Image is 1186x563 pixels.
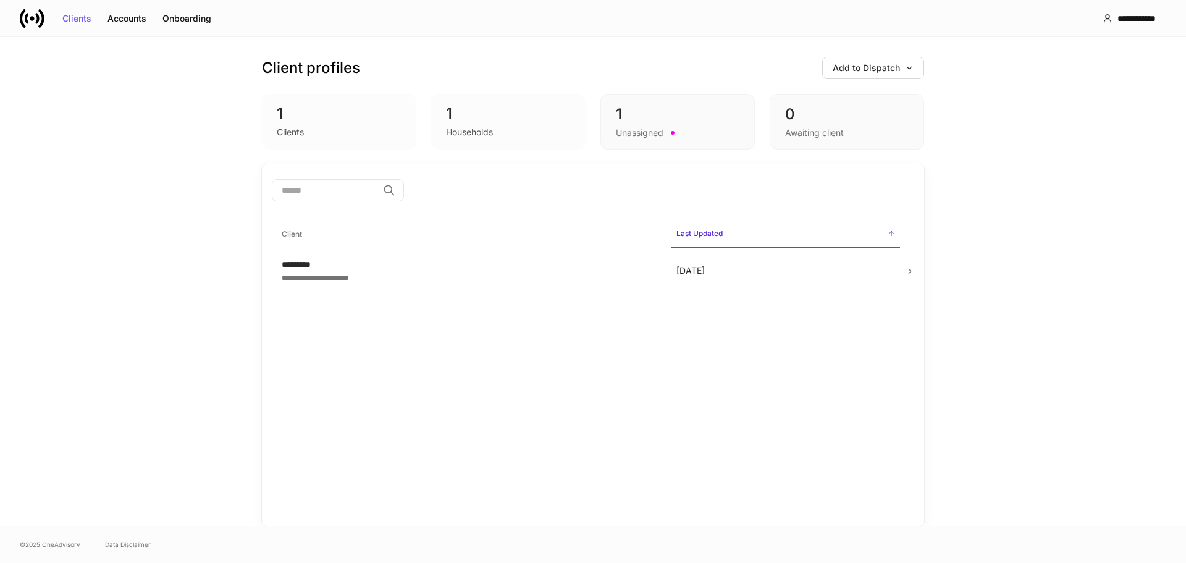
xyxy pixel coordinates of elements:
p: [DATE] [676,265,895,277]
h6: Client [282,228,302,240]
div: 1 [446,104,571,124]
div: 1 [616,104,739,124]
button: Onboarding [154,9,219,28]
span: Last Updated [671,221,900,248]
div: Add to Dispatch [833,64,914,72]
div: Unassigned [616,127,663,139]
div: 0Awaiting client [770,94,924,150]
div: 1 [277,104,402,124]
span: Client [277,222,662,247]
div: Accounts [107,14,146,23]
button: Accounts [99,9,154,28]
h6: Last Updated [676,227,723,239]
button: Add to Dispatch [822,57,924,79]
div: Households [446,126,493,138]
div: 1Unassigned [600,94,755,150]
div: Clients [62,14,91,23]
div: Onboarding [162,14,211,23]
div: 0 [785,104,909,124]
span: © 2025 OneAdvisory [20,540,80,549]
a: Data Disclaimer [105,540,151,549]
button: Clients [54,9,99,28]
div: Awaiting client [785,127,844,139]
h3: Client profiles [262,58,360,78]
div: Clients [277,126,304,138]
